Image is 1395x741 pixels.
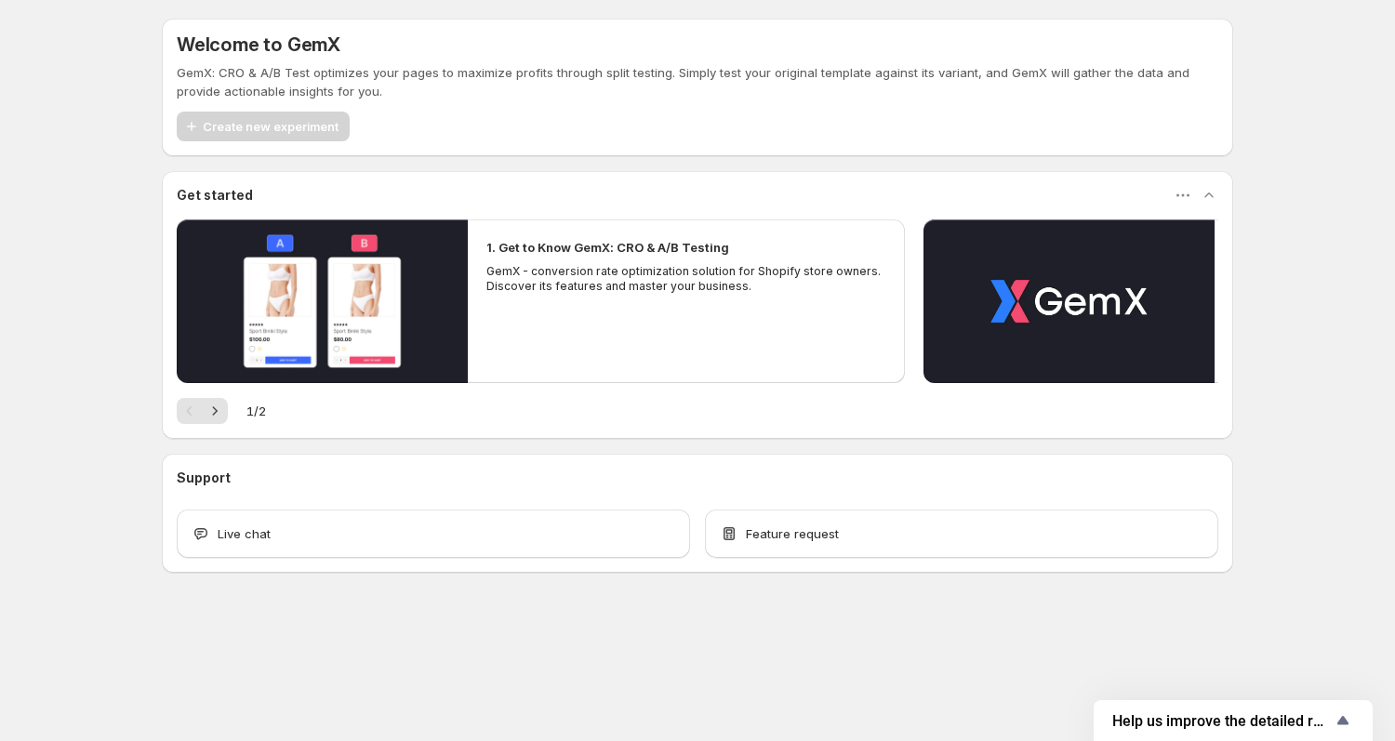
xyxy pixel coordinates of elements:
span: 1 / 2 [246,402,266,420]
h3: Support [177,469,231,487]
button: Play video [923,219,1215,383]
nav: Pagination [177,398,228,424]
span: Help us improve the detailed report for A/B campaigns [1112,712,1332,730]
h5: Welcome to GemX [177,33,340,56]
span: Feature request [746,524,839,543]
button: Next [202,398,228,424]
span: Live chat [218,524,271,543]
button: Show survey - Help us improve the detailed report for A/B campaigns [1112,709,1354,732]
h3: Get started [177,186,253,205]
h2: 1. Get to Know GemX: CRO & A/B Testing [486,238,729,257]
button: Play video [177,219,468,383]
p: GemX: CRO & A/B Test optimizes your pages to maximize profits through split testing. Simply test ... [177,63,1218,100]
p: GemX - conversion rate optimization solution for Shopify store owners. Discover its features and ... [486,264,886,294]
